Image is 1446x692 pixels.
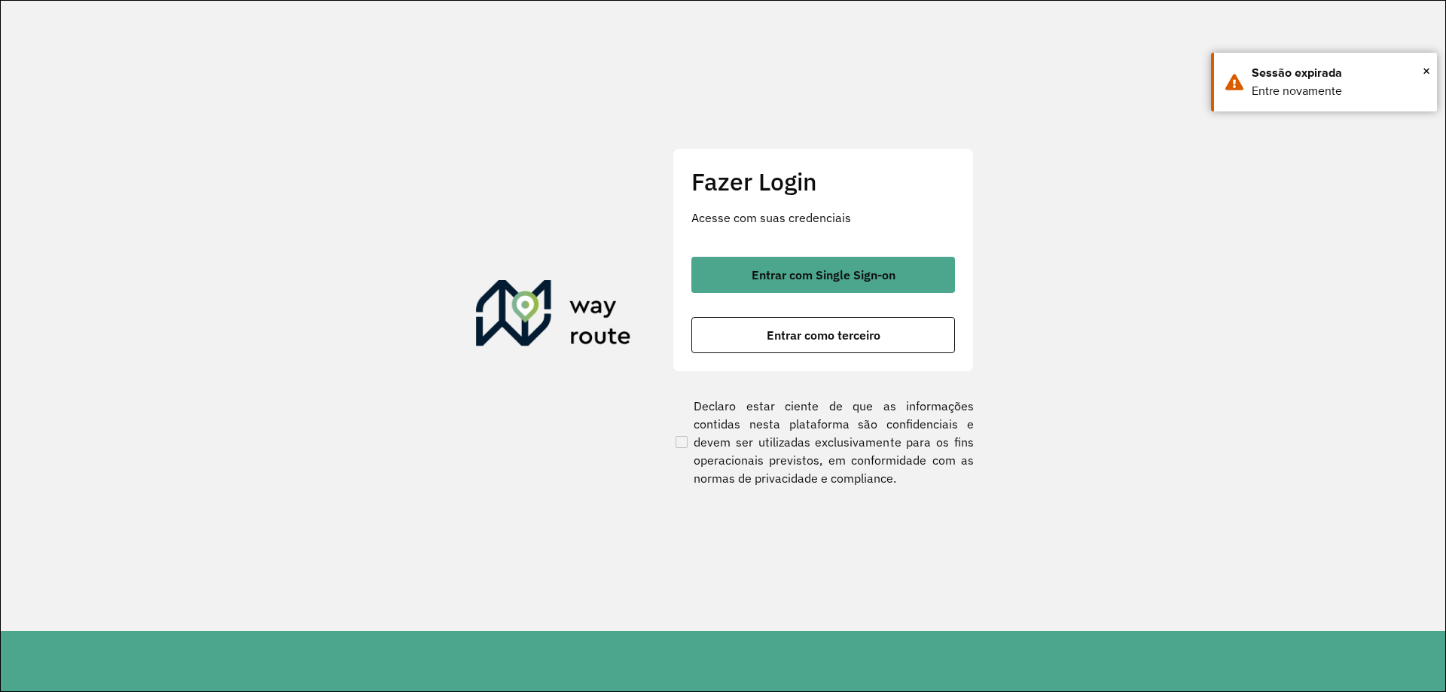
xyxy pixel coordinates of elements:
img: Roteirizador AmbevTech [476,280,631,352]
span: Entrar com Single Sign-on [752,269,895,281]
span: × [1423,59,1430,82]
h2: Fazer Login [691,167,955,196]
button: button [691,317,955,353]
div: Entre novamente [1252,82,1426,100]
label: Declaro estar ciente de que as informações contidas nesta plataforma são confidenciais e devem se... [673,397,974,487]
div: Sessão expirada [1252,64,1426,82]
p: Acesse com suas credenciais [691,209,955,227]
button: Close [1423,59,1430,82]
button: button [691,257,955,293]
span: Entrar como terceiro [767,329,880,341]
